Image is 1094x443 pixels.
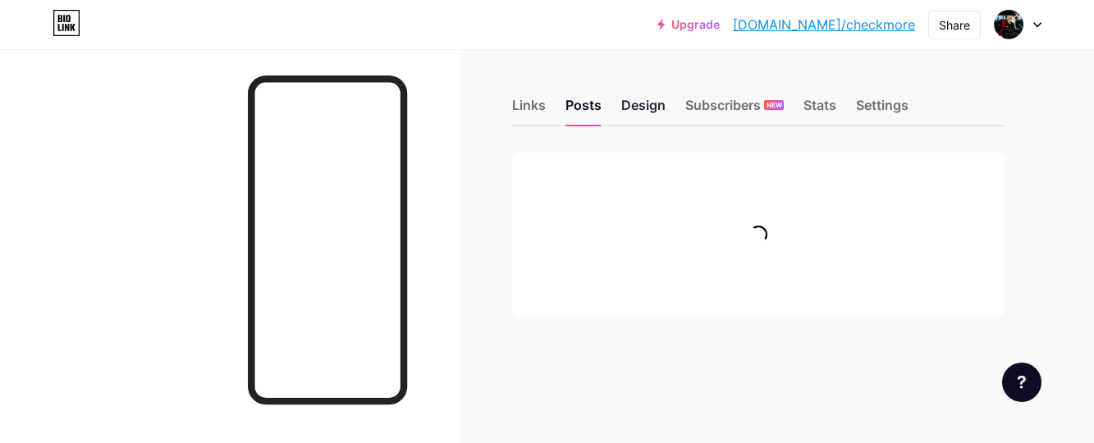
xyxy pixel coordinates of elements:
div: Design [621,95,666,125]
div: Settings [856,95,909,125]
a: Upgrade [657,18,720,31]
img: checkmore [993,9,1024,40]
div: Subscribers [685,95,784,125]
a: [DOMAIN_NAME]/checkmore [733,15,915,34]
div: Links [512,95,546,125]
span: NEW [767,100,782,110]
div: Stats [803,95,836,125]
div: Posts [565,95,602,125]
div: Share [939,16,970,34]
